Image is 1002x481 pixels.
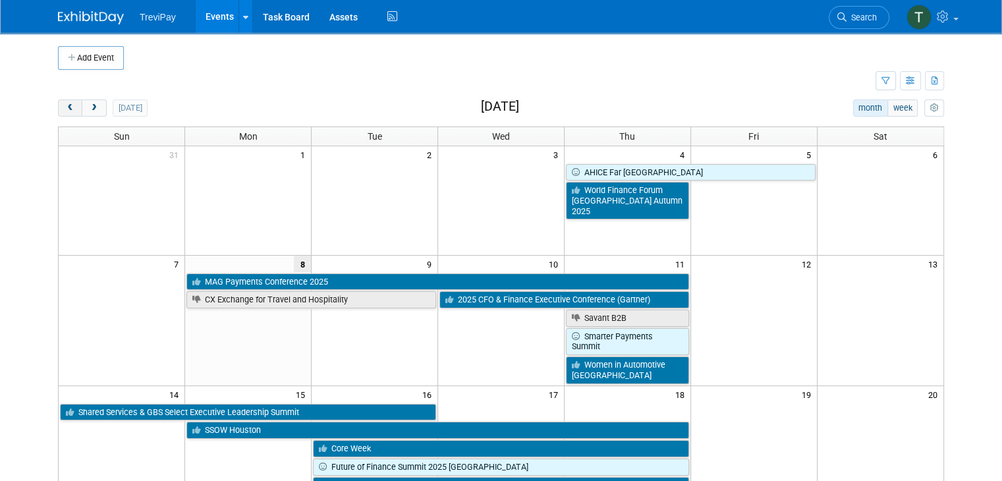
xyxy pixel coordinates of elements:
[421,386,437,403] span: 16
[674,256,690,272] span: 11
[566,164,816,181] a: AHICE Far [GEOGRAPHIC_DATA]
[239,131,258,142] span: Mon
[294,386,311,403] span: 15
[168,146,184,163] span: 31
[140,12,176,22] span: TreviPay
[927,256,943,272] span: 13
[930,104,938,113] i: Personalize Calendar
[674,386,690,403] span: 18
[566,310,689,327] a: Savant B2B
[547,256,564,272] span: 10
[566,182,689,219] a: World Finance Forum [GEOGRAPHIC_DATA] Autumn 2025
[426,256,437,272] span: 9
[619,131,635,142] span: Thu
[313,459,689,476] a: Future of Finance Summit 2025 [GEOGRAPHIC_DATA]
[60,404,436,421] a: Shared Services & GBS Select Executive Leadership Summit
[186,291,436,308] a: CX Exchange for Travel and Hospitality
[800,386,817,403] span: 19
[82,99,106,117] button: next
[906,5,932,30] img: Tara DePaepe
[114,131,130,142] span: Sun
[829,6,889,29] a: Search
[566,356,689,383] a: Women in Automotive [GEOGRAPHIC_DATA]
[932,146,943,163] span: 6
[927,386,943,403] span: 20
[186,273,688,291] a: MAG Payments Conference 2025
[481,99,519,114] h2: [DATE]
[58,46,124,70] button: Add Event
[58,11,124,24] img: ExhibitDay
[186,422,688,439] a: SSOW Houston
[492,131,510,142] span: Wed
[847,13,877,22] span: Search
[805,146,817,163] span: 5
[439,291,689,308] a: 2025 CFO & Finance Executive Conference (Gartner)
[924,99,944,117] button: myCustomButton
[299,146,311,163] span: 1
[426,146,437,163] span: 2
[113,99,148,117] button: [DATE]
[168,386,184,403] span: 14
[547,386,564,403] span: 17
[887,99,918,117] button: week
[552,146,564,163] span: 3
[874,131,887,142] span: Sat
[748,131,759,142] span: Fri
[173,256,184,272] span: 7
[368,131,382,142] span: Tue
[313,440,689,457] a: Core Week
[800,256,817,272] span: 12
[294,256,311,272] span: 8
[679,146,690,163] span: 4
[566,328,689,355] a: Smarter Payments Summit
[58,99,82,117] button: prev
[853,99,888,117] button: month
